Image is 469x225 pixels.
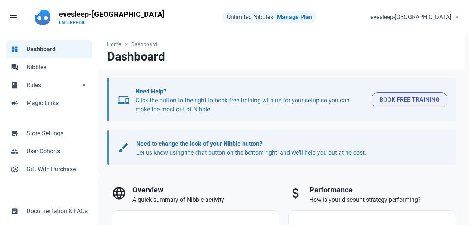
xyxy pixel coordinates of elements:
[379,95,440,104] span: Book Free Training
[6,94,92,112] a: campaignMagic Links
[11,147,18,154] span: people
[26,147,88,156] span: User Cohorts
[26,207,88,216] span: Documentation & FAQs
[107,40,125,48] a: Home
[309,186,456,194] h3: Performance
[118,142,129,154] span: brush
[112,186,126,201] span: language
[11,99,18,106] span: campaign
[11,165,18,172] span: control_point_duplicate
[6,202,92,220] a: assignmentDocumentation & FAQs
[118,94,129,106] span: devices
[11,129,18,136] span: store
[6,124,92,142] a: storeStore Settings
[364,10,465,25] button: evesleep-[GEOGRAPHIC_DATA]
[59,9,165,19] p: evesleep-[GEOGRAPHIC_DATA]
[11,63,18,70] span: forum
[135,88,166,95] b: Need Help?
[309,195,456,204] p: How is your discount strategy performing?
[227,13,273,21] span: Unlimited Nibbles
[26,45,88,54] span: Dashboard
[11,207,18,214] span: assignment
[136,140,262,147] b: Need to change the look of your Nibble button?
[6,40,92,58] a: dashboardDashboard
[6,160,92,178] a: control_point_duplicateGift With Purchase
[6,58,92,76] a: forumNibbles
[26,63,88,72] span: Nibbles
[59,19,165,25] p: ENTERPRISE
[135,87,366,114] p: Click the button to the right to book free training with us for your setup so you can make the mo...
[288,186,303,201] span: attach_money
[11,45,18,52] span: dashboard
[80,81,88,88] span: arrow_drop_down
[132,186,279,194] h3: Overview
[370,13,451,22] span: evesleep-[GEOGRAPHIC_DATA]
[372,92,447,107] button: Book Free Training
[26,129,88,138] span: Store Settings
[132,195,279,204] p: A quick summary of Nibble activity
[26,81,80,90] span: Rules
[6,76,92,94] a: bookRulesarrow_drop_down
[136,139,441,157] p: Let us know using the chat button on the bottom right, and we'll help you out at no cost.
[107,50,165,63] h1: Dashboard
[26,165,88,174] span: Gift With Purchase
[26,99,88,108] span: Magic Links
[277,13,312,21] a: Manage Plan
[98,34,465,50] nav: breadcrumbs
[54,6,169,28] a: evesleep-[GEOGRAPHIC_DATA]ENTERPRISE
[11,81,18,88] span: book
[9,13,18,22] span: menu
[6,142,92,160] a: peopleUser Cohorts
